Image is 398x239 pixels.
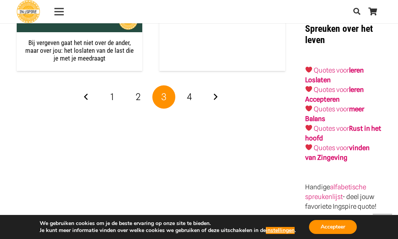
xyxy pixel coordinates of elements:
[305,125,381,142] strong: Rust in het hoofd
[305,105,312,112] img: ❤
[136,91,141,102] span: 2
[25,39,134,62] a: Bij vergeven gaat het niet over de ander, maar over jou: het loslaten van de last die je met je m...
[314,66,349,74] a: Quotes voor
[266,227,295,234] button: instellingen
[305,125,381,142] a: Quotes voorRust in het hoofd
[305,144,370,161] strong: vinden van Zingeving
[40,227,296,234] p: Je kunt meer informatie vinden over welke cookies we gebruiken of deze uitschakelen in de .
[305,182,382,211] p: Handige - deel jouw favoriete Ingspire quote!
[178,85,201,109] a: Pagina 4
[126,85,150,109] a: Pagina 2
[305,183,366,201] a: alfabetische spreukenlijst
[309,220,357,234] button: Accepteer
[110,91,114,102] span: 1
[373,214,392,233] a: Terug naar top
[314,86,349,94] a: Quotes voor
[305,86,312,92] img: ❤
[305,144,312,151] img: ❤
[305,105,364,123] a: Quotes voormeer Balans
[305,86,364,103] a: leren Accepteren
[349,2,365,21] a: Zoeken
[161,91,166,102] span: 3
[40,220,296,227] p: We gebruiken cookies om je de beste ervaring op onze site te bieden.
[101,85,124,109] a: Pagina 1
[305,66,312,73] img: ❤
[305,105,364,123] strong: meer Balans
[305,125,312,131] img: ❤
[305,23,373,45] strong: Spreuken over het leven
[152,85,176,109] span: Pagina 3
[305,144,370,161] a: Quotes voorvinden van Zingeving
[49,2,69,21] a: Menu
[305,66,364,84] a: leren Loslaten
[187,91,192,102] span: 4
